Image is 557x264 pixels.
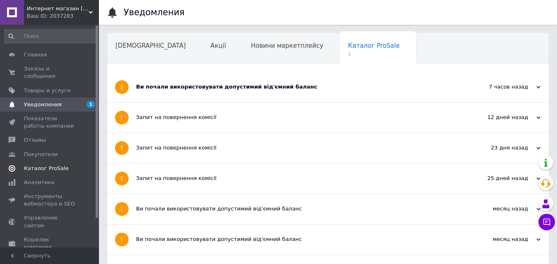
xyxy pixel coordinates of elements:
span: Новини маркетплейсу [251,42,323,49]
span: Уведомления [24,101,61,108]
div: Запит на повернення комісії [136,144,458,152]
span: Покупатели [24,151,58,158]
div: Запит на повернення комісії [136,175,458,182]
span: [DEMOGRAPHIC_DATA] [115,42,186,49]
span: Каталог ProSale [348,42,400,49]
span: Акції [211,42,226,49]
span: Инструменты вебмастера и SEO [24,193,76,208]
button: Чат с покупателем [538,214,555,230]
span: Аналитика [24,179,54,186]
div: Ви почали використовувати допустимий від'ємний баланс [136,205,458,213]
div: 25 дней назад [458,175,541,182]
div: Ваш ID: 2037283 [27,12,99,20]
span: 1 [348,51,400,57]
span: 1 [87,101,95,108]
span: Кошелек компании [24,236,76,251]
span: Показатели работы компании [24,115,76,130]
div: Запит на повернення комісії [136,114,458,121]
div: 7 часов назад [458,83,541,91]
div: месяц назад [458,236,541,243]
div: 23 дня назад [458,144,541,152]
span: Главная [24,51,47,58]
span: Заказы и сообщения [24,65,76,80]
div: месяц назад [458,205,541,213]
div: Ви почали використовувати допустимий від'ємний баланс [136,236,458,243]
span: Каталог ProSale [24,165,68,172]
div: 12 дней назад [458,114,541,121]
span: Отзывы [24,136,46,144]
input: Поиск [4,29,97,44]
span: Управление сайтом [24,214,76,229]
div: Ви почали використовувати допустимий від'ємний баланс [136,83,458,91]
h1: Уведомления [124,7,185,17]
span: Интернет магазин Kaggs.com [27,5,89,12]
span: Товары и услуги [24,87,71,94]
